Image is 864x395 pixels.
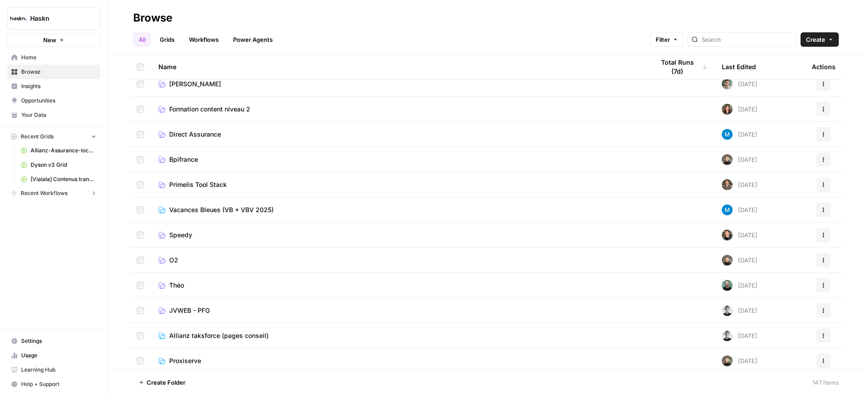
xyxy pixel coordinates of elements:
a: Settings [7,334,100,348]
a: Allianz taksforce (pages conseil) [158,331,640,340]
img: udf09rtbz9abwr5l4z19vkttxmie [722,255,733,266]
span: Your Data [21,111,96,119]
a: Direct Assurance [158,130,640,139]
a: Théo [158,281,640,290]
span: Recent Workflows [21,189,67,197]
a: Dyson v3 Grid [17,158,100,172]
div: [DATE] [722,230,757,240]
img: 7yftqqffpw7do94mkc6an4f72k3u [722,79,733,89]
a: Speedy [158,231,640,240]
span: Filter [656,35,670,44]
button: Recent Grids [7,130,100,143]
button: New [7,33,100,47]
span: Help + Support [21,380,96,388]
span: Allianz taksforce (pages conseil) [169,331,269,340]
div: [DATE] [722,305,757,316]
img: udf09rtbz9abwr5l4z19vkttxmie [722,355,733,366]
a: [Vialala] Contenus transactionnels [17,172,100,186]
div: [DATE] [722,204,757,215]
img: Haskn Logo [10,10,27,27]
a: JVWEB - PFG [158,306,640,315]
div: [DATE] [722,280,757,291]
span: [PERSON_NAME] [169,80,221,89]
img: wbc4lf7e8no3nva14b2bd9f41fnh [722,104,733,115]
span: Speedy [169,231,192,240]
a: Your Data [7,108,100,122]
div: [DATE] [722,355,757,366]
div: [DATE] [722,104,757,115]
span: Dyson v3 Grid [31,161,96,169]
div: [DATE] [722,330,757,341]
span: Create [806,35,825,44]
a: Proxiserve [158,356,640,365]
div: Last Edited [722,54,756,79]
button: Create Folder [133,375,191,390]
a: O2 [158,256,640,265]
span: Proxiserve [169,356,201,365]
img: eldrt0s0bgdfrxd9l65lxkaynort [722,280,733,291]
div: Name [158,54,640,79]
button: Create [801,32,839,47]
button: Workspace: Haskn [7,7,100,30]
span: New [43,36,56,44]
button: Filter [650,32,684,47]
img: udf09rtbz9abwr5l4z19vkttxmie [722,154,733,165]
a: Insights [7,79,100,93]
div: 147 Items [812,378,839,387]
span: Create Folder [147,378,185,387]
a: Formation content niveau 2 [158,105,640,114]
span: Vacances Bleues (VB + VBV 2025) [169,205,274,214]
a: Workflows [184,32,224,47]
input: Search [702,35,793,44]
a: Learning Hub [7,363,100,377]
div: [DATE] [722,154,757,165]
button: Help + Support [7,377,100,391]
span: Direct Assurance [169,130,221,139]
a: Browse [7,65,100,79]
a: Allianz-Assurance-local v2 Grid [17,143,100,158]
span: Formation content niveau 2 [169,105,250,114]
div: Browse [133,11,172,25]
a: Opportunities [7,93,100,108]
a: [PERSON_NAME] [158,80,640,89]
div: [DATE] [722,129,757,140]
span: Recent Grids [21,133,54,141]
div: [DATE] [722,79,757,89]
div: Actions [812,54,836,79]
a: All [133,32,151,47]
span: Settings [21,337,96,345]
a: Grids [154,32,180,47]
span: Insights [21,82,96,90]
span: Haskn [30,14,85,23]
span: Allianz-Assurance-local v2 Grid [31,146,96,155]
span: Bpifrance [169,155,198,164]
a: Home [7,50,100,65]
img: uhgcgt6zpiex4psiaqgkk0ok3li6 [722,230,733,240]
span: Home [21,53,96,62]
span: Usage [21,351,96,359]
img: xlx1vc11lo246mpl6i14p9z1ximr [722,204,733,215]
span: Learning Hub [21,366,96,374]
a: Usage [7,348,100,363]
span: O2 [169,256,178,265]
a: Primelis Tool Stack [158,180,640,189]
span: JVWEB - PFG [169,306,210,315]
img: 5iwot33yo0fowbxplqtedoh7j1jy [722,330,733,341]
div: [DATE] [722,255,757,266]
img: xlx1vc11lo246mpl6i14p9z1ximr [722,129,733,140]
a: Vacances Bleues (VB + VBV 2025) [158,205,640,214]
img: dizo4u6k27cofk4obq9v5qvvdkyt [722,179,733,190]
a: Power Agents [228,32,278,47]
div: Total Runs (7d) [654,54,707,79]
span: Primelis Tool Stack [169,180,227,189]
button: Recent Workflows [7,186,100,200]
span: [Vialala] Contenus transactionnels [31,175,96,183]
span: Opportunities [21,97,96,105]
div: [DATE] [722,179,757,190]
img: 5iwot33yo0fowbxplqtedoh7j1jy [722,305,733,316]
span: Théo [169,281,184,290]
a: Bpifrance [158,155,640,164]
span: Browse [21,68,96,76]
